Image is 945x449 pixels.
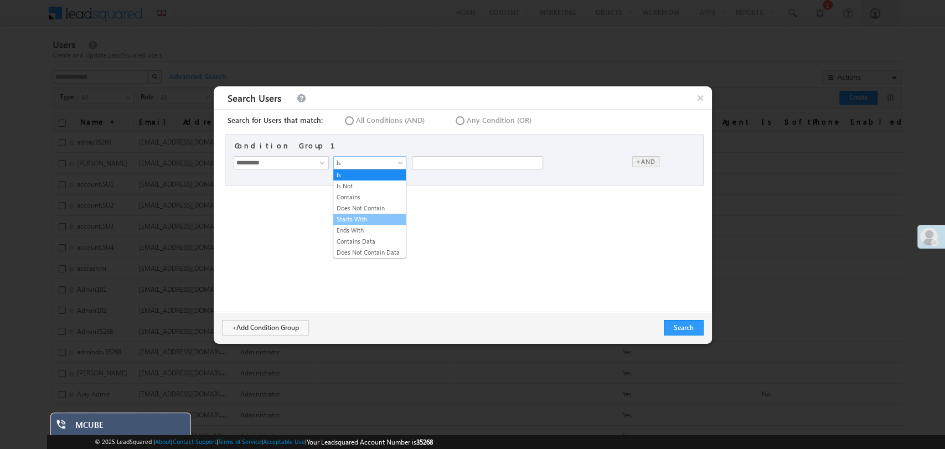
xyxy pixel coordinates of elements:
div: Condition Group 1 [235,141,348,151]
span: Your Leadsquared Account Number is [307,438,433,446]
a: About [155,438,171,445]
a: Ends With [333,225,406,235]
a: Contact Support [173,438,216,445]
input: All Conditions (AND) [343,115,350,122]
span: Is [334,158,401,168]
a: Acceptable Use [263,438,305,445]
span: Any Condition (OR) [467,115,531,125]
a: Is [333,156,406,169]
a: Does Not Contain Data [333,247,406,257]
a: Is [333,170,406,180]
a: Show All Items [314,157,328,168]
span: Search Users [225,89,284,107]
button: Search [664,320,704,336]
div: Search for Users that match: [228,115,323,125]
a: Does Not Contain [333,203,406,213]
button: +Add Condition Group [222,320,309,336]
span: 35268 [416,438,433,446]
span: All Conditions (AND) [356,115,425,125]
a: Is Not [333,181,406,191]
a: Terms of Service [218,438,261,445]
a: Contains Data [333,236,406,246]
span: © 2025 LeadSquared | | | | | [95,437,433,447]
div: MCUBE [75,420,183,435]
a: Starts With [333,214,406,224]
a: Contains [333,192,406,202]
div: +AND [632,156,659,167]
span: × [689,86,712,109]
ul: Is [333,169,406,259]
input: Any Condition (OR) [453,115,461,122]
